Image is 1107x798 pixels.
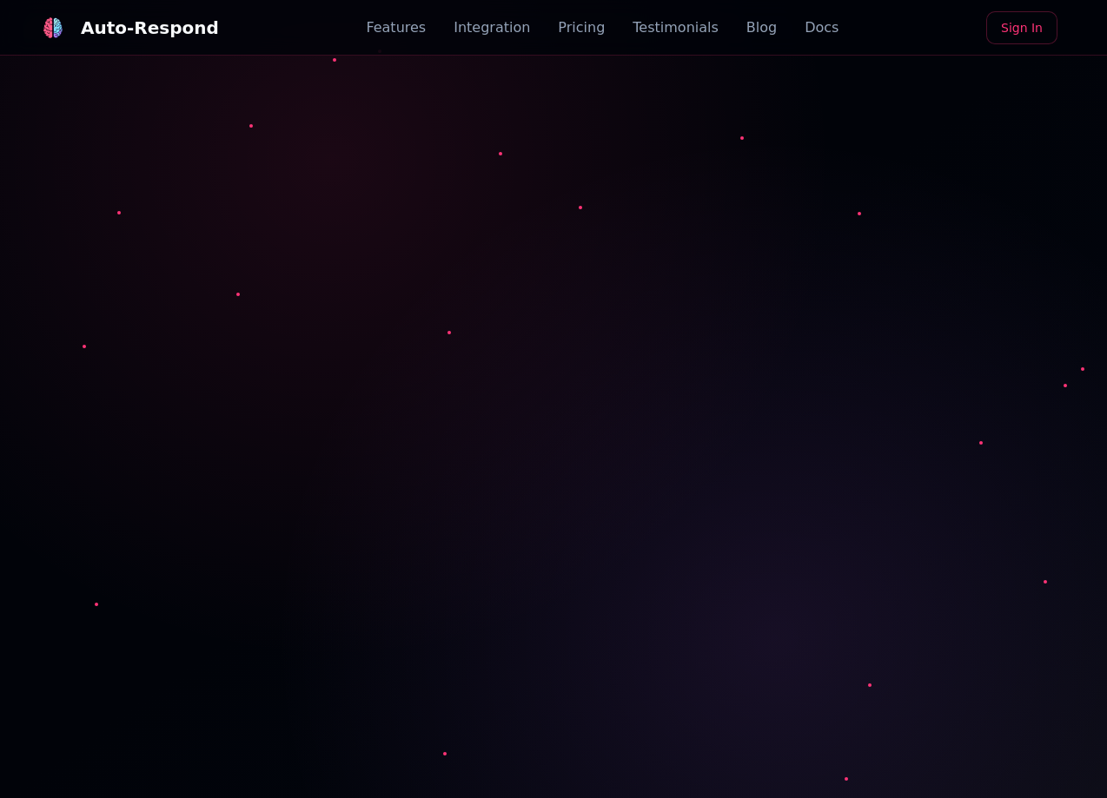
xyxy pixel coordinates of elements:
a: Testimonials [633,17,719,38]
a: Sign In [986,11,1057,44]
a: Pricing [558,17,605,38]
img: logo.svg [43,17,63,38]
a: Blog [746,17,777,38]
a: Docs [805,17,839,38]
a: Auto-Respond [36,10,219,45]
a: Features [366,17,426,38]
a: Integration [454,17,530,38]
div: Auto-Respond [81,16,219,40]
